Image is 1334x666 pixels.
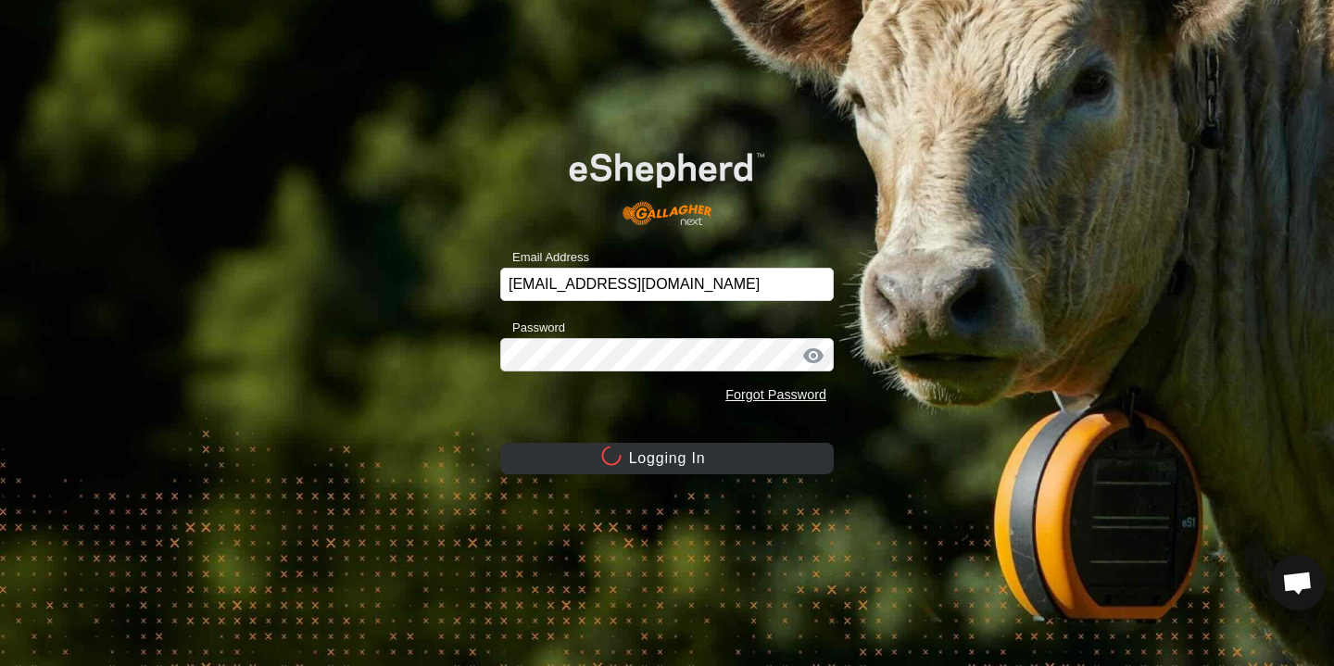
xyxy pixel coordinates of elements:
a: Forgot Password [725,387,826,402]
input: Email Address [500,268,834,301]
label: Password [500,319,565,337]
img: E-shepherd Logo [534,125,800,239]
label: Email Address [500,248,589,267]
div: Open chat [1270,555,1326,610]
button: Logging In [500,443,834,474]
